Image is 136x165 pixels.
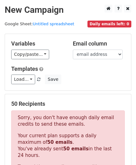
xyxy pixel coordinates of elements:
span: Daily emails left: 0 [87,21,131,27]
p: Your current plan supports a daily maximum of . You've already sent in the last 24 hours. [18,133,118,159]
p: Sorry, you don't have enough daily email credits to send these emails. [18,114,118,128]
h2: New Campaign [5,5,131,15]
a: Copy/paste... [11,50,49,59]
a: Templates [11,66,38,72]
a: Load... [11,75,35,84]
h5: 50 Recipients [11,100,125,107]
a: Untitled spreadsheet [33,22,74,26]
h5: Variables [11,40,63,47]
h5: Email column [73,40,125,47]
strong: 50 emails [63,146,88,152]
strong: 50 emails [47,139,73,145]
a: Daily emails left: 0 [87,22,131,26]
button: Save [45,75,61,84]
small: Google Sheet: [5,22,74,26]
